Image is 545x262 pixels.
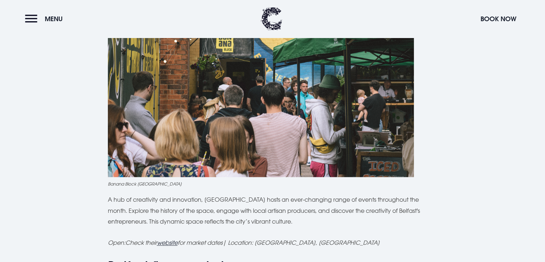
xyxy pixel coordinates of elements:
[25,11,66,27] button: Menu
[45,15,63,23] span: Menu
[108,194,438,227] p: A hub of creativity and innovation, [GEOGRAPHIC_DATA] hosts an ever-changing range of events thro...
[108,239,380,246] em: Open: | Location: [GEOGRAPHIC_DATA], [GEOGRAPHIC_DATA]
[157,239,178,246] a: website
[477,11,520,27] button: Book Now
[261,7,282,31] img: Clandeboye Lodge
[125,239,223,246] em: Check their for market dates
[108,181,438,187] figcaption: Banana Block [GEOGRAPHIC_DATA]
